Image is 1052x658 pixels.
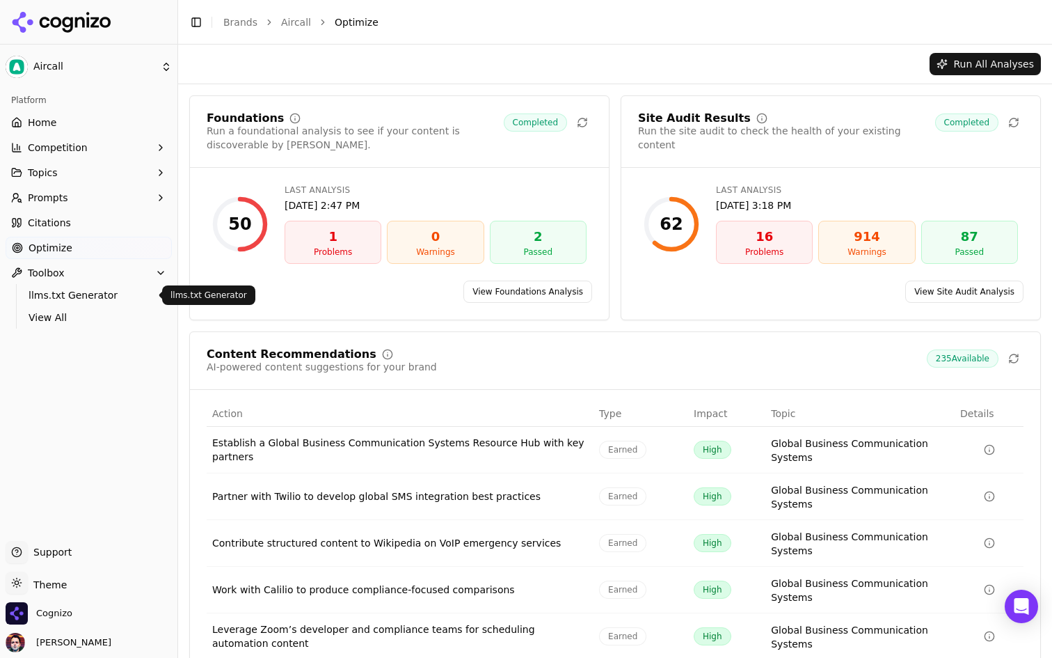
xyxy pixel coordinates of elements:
[599,407,683,421] div: Type
[212,622,588,650] div: Leverage Zoom’s developer and compliance teams for scheduling automation content
[212,436,588,464] div: Establish a Global Business Communication Systems Resource Hub with key partners
[771,577,949,604] a: Global Business Communication Systems
[927,227,1012,246] div: 87
[29,241,72,255] span: Optimize
[694,627,731,645] span: High
[716,198,1018,212] div: [DATE] 3:18 PM
[28,266,65,280] span: Toolbox
[207,349,376,360] div: Content Recommendations
[223,17,257,28] a: Brands
[28,116,56,130] span: Home
[930,53,1041,75] button: Run All Analyses
[393,246,477,258] div: Warnings
[23,308,155,327] a: View All
[6,111,172,134] a: Home
[6,262,172,284] button: Toolbox
[212,536,588,550] div: Contribute structured content to Wikipedia on VoIP emergency services
[6,56,28,78] img: Aircall
[638,124,935,152] div: Run the site audit to check the health of your existing content
[28,579,67,590] span: Theme
[660,213,683,235] div: 62
[771,530,949,558] a: Global Business Communication Systems
[23,285,155,305] a: llms.txt Generator
[285,185,587,196] div: Last Analysis
[599,534,646,552] span: Earned
[599,627,646,645] span: Earned
[599,581,646,599] span: Earned
[393,227,477,246] div: 0
[935,113,998,132] span: Completed
[694,407,760,421] div: Impact
[694,441,731,459] span: High
[170,290,247,301] p: llms.txt Generator
[212,489,588,503] div: Partner with Twilio to develop global SMS integration best practices
[6,136,172,159] button: Competition
[905,281,1023,303] a: View Site Audit Analysis
[824,227,909,246] div: 914
[6,212,172,234] a: Citations
[223,15,1013,29] nav: breadcrumb
[6,237,172,259] a: Optimize
[6,633,111,652] button: Open user button
[28,545,72,559] span: Support
[291,227,375,246] div: 1
[716,185,1018,196] div: Last Analysis
[6,602,72,625] button: Open organization switcher
[335,15,378,29] span: Optimize
[6,89,172,111] div: Platform
[207,360,437,374] div: AI-powered content suggestions for your brand
[927,350,998,368] span: 235 Available
[824,246,909,258] div: Warnings
[722,227,806,246] div: 16
[1005,590,1038,623] div: Open Intercom Messenger
[212,407,588,421] div: Action
[694,487,731,506] span: High
[6,162,172,184] button: Topics
[504,113,567,132] span: Completed
[496,227,580,246] div: 2
[6,602,28,625] img: Cognizo
[28,191,68,205] span: Prompts
[694,581,731,599] span: High
[960,407,1018,421] div: Details
[771,437,949,464] a: Global Business Communication Systems
[6,633,25,652] img: Deniz Ozcan
[463,281,592,303] a: View Foundations Analysis
[291,246,375,258] div: Problems
[29,288,150,302] span: llms.txt Generator
[771,623,949,651] a: Global Business Communication Systems
[29,311,150,324] span: View All
[496,246,580,258] div: Passed
[28,216,71,230] span: Citations
[6,187,172,209] button: Prompts
[31,636,111,649] span: [PERSON_NAME]
[207,124,504,152] div: Run a foundational analysis to see if your content is discoverable by [PERSON_NAME].
[285,198,587,212] div: [DATE] 2:47 PM
[281,15,311,29] a: Aircall
[212,583,588,597] div: Work with Calilio to produce compliance-focused comparisons
[771,483,949,511] a: Global Business Communication Systems
[28,166,58,180] span: Topics
[36,607,72,620] span: Cognizo
[599,441,646,459] span: Earned
[28,141,88,155] span: Competition
[694,534,731,552] span: High
[207,113,284,124] div: Foundations
[33,61,155,73] span: Aircall
[771,407,949,421] div: Topic
[638,113,751,124] div: Site Audit Results
[722,246,806,258] div: Problems
[228,213,251,235] div: 50
[927,246,1012,258] div: Passed
[599,487,646,506] span: Earned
